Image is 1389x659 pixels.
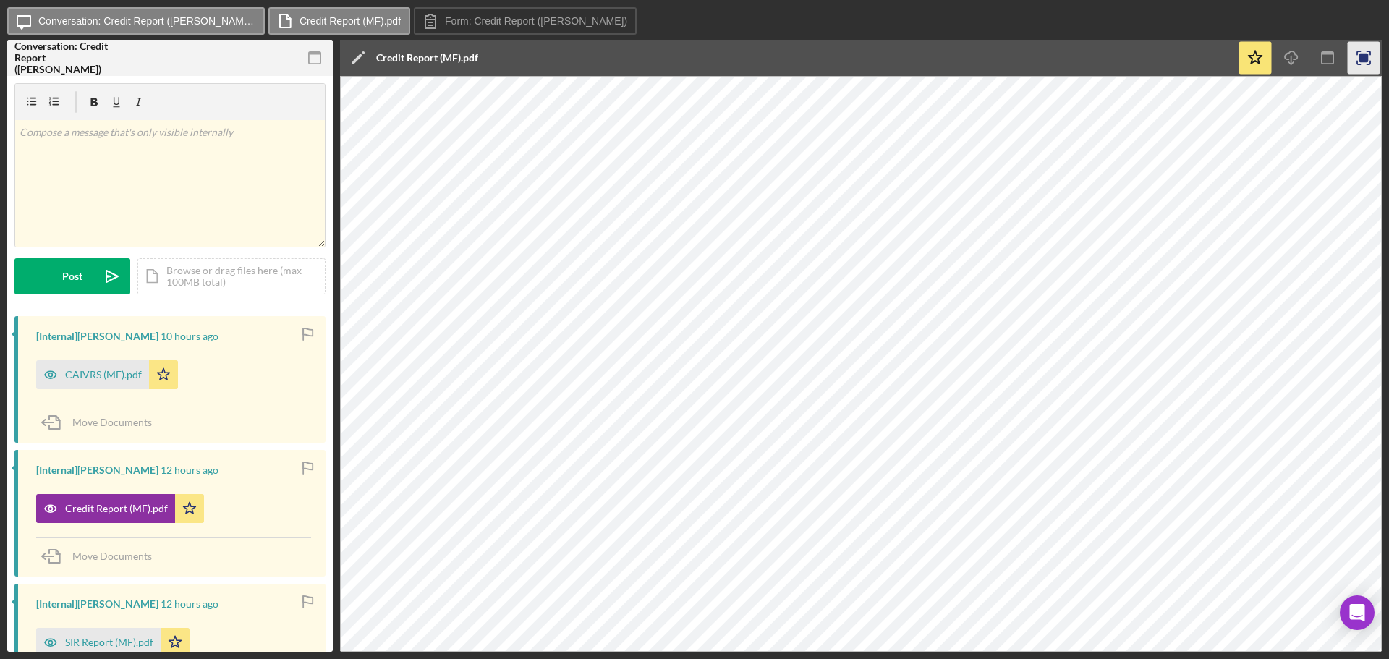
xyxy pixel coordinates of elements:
[65,503,168,514] div: Credit Report (MF).pdf
[445,15,627,27] label: Form: Credit Report ([PERSON_NAME])
[72,550,152,562] span: Move Documents
[36,628,190,657] button: SIR Report (MF).pdf
[65,369,142,380] div: CAIVRS (MF).pdf
[36,464,158,476] div: [Internal] [PERSON_NAME]
[38,15,255,27] label: Conversation: Credit Report ([PERSON_NAME])
[62,258,82,294] div: Post
[14,258,130,294] button: Post
[1340,595,1375,630] div: Open Intercom Messenger
[36,494,204,523] button: Credit Report (MF).pdf
[300,15,401,27] label: Credit Report (MF).pdf
[376,52,478,64] div: Credit Report (MF).pdf
[161,464,218,476] time: 2025-09-23 15:12
[414,7,637,35] button: Form: Credit Report ([PERSON_NAME])
[161,598,218,610] time: 2025-09-23 15:12
[161,331,218,342] time: 2025-09-23 17:10
[36,360,178,389] button: CAIVRS (MF).pdf
[7,7,265,35] button: Conversation: Credit Report ([PERSON_NAME])
[65,637,153,648] div: SIR Report (MF).pdf
[14,41,116,75] div: Conversation: Credit Report ([PERSON_NAME])
[36,598,158,610] div: [Internal] [PERSON_NAME]
[72,416,152,428] span: Move Documents
[36,538,166,574] button: Move Documents
[36,331,158,342] div: [Internal] [PERSON_NAME]
[268,7,410,35] button: Credit Report (MF).pdf
[36,404,166,441] button: Move Documents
